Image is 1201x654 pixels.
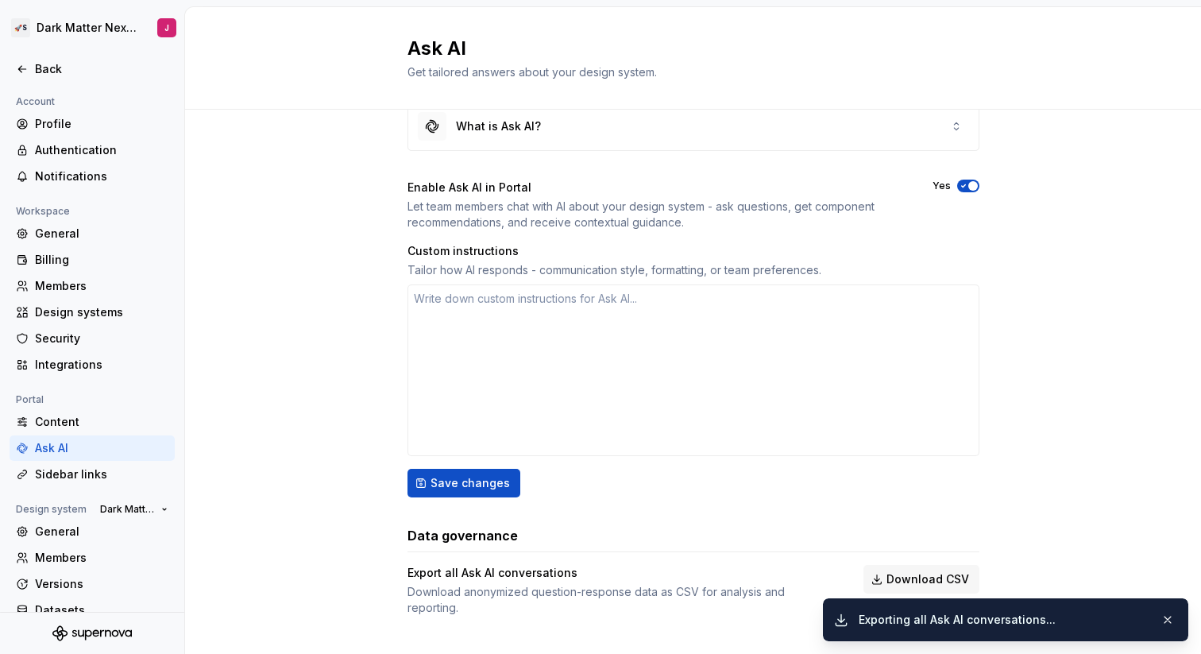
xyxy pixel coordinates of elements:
[859,612,1148,628] div: Exporting all Ask AI conversations...
[10,202,76,221] div: Workspace
[10,56,175,82] a: Back
[407,180,904,195] div: Enable Ask AI in Portal
[11,18,30,37] div: 🚀S
[35,524,168,540] div: General
[10,519,175,544] a: General
[35,168,168,184] div: Notifications
[35,61,168,77] div: Back
[35,550,168,566] div: Members
[35,226,168,242] div: General
[10,300,175,325] a: Design systems
[35,331,168,346] div: Security
[37,20,138,36] div: Dark Matter Next Gen
[407,243,979,259] div: Custom instructions
[10,273,175,299] a: Members
[10,352,175,377] a: Integrations
[407,526,518,545] h3: Data governance
[10,247,175,273] a: Billing
[3,10,181,45] button: 🚀SDark Matter Next GenJ
[100,503,155,516] span: Dark Matter Next Gen
[407,65,657,79] span: Get tailored answers about your design system.
[35,466,168,482] div: Sidebar links
[10,137,175,163] a: Authentication
[886,571,969,587] span: Download CSV
[10,598,175,623] a: Datasets
[35,414,168,430] div: Content
[35,142,168,158] div: Authentication
[35,278,168,294] div: Members
[10,409,175,435] a: Content
[407,469,520,497] button: Save changes
[456,118,541,134] div: What is Ask AI?
[35,357,168,373] div: Integrations
[10,390,50,409] div: Portal
[35,602,168,618] div: Datasets
[10,545,175,571] a: Members
[10,462,175,487] a: Sidebar links
[35,116,168,132] div: Profile
[407,584,835,616] div: Download anonymized question-response data as CSV for analysis and reporting.
[10,326,175,351] a: Security
[407,199,904,230] div: Let team members chat with AI about your design system - ask questions, get component recommendat...
[35,576,168,592] div: Versions
[407,36,960,61] h2: Ask AI
[933,180,951,192] label: Yes
[10,435,175,461] a: Ask AI
[52,625,132,641] svg: Supernova Logo
[10,221,175,246] a: General
[10,111,175,137] a: Profile
[10,164,175,189] a: Notifications
[863,565,979,594] button: Download CSV
[35,440,168,456] div: Ask AI
[10,500,93,519] div: Design system
[10,92,61,111] div: Account
[407,565,835,581] div: Export all Ask AI conversations
[431,475,510,491] span: Save changes
[10,571,175,597] a: Versions
[164,21,169,34] div: J
[407,262,979,278] div: Tailor how AI responds - communication style, formatting, or team preferences.
[35,252,168,268] div: Billing
[35,304,168,320] div: Design systems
